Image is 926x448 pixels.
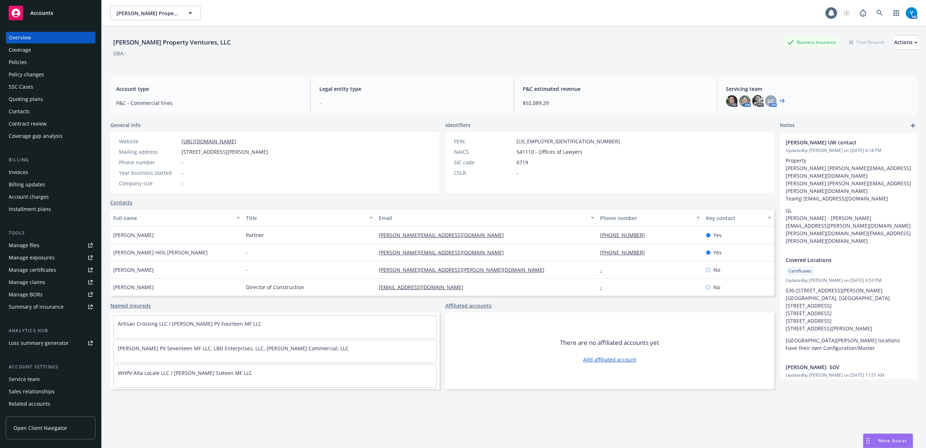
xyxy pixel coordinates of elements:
[13,424,67,432] span: Open Client Navigator
[6,301,95,313] a: Summary of insurance
[6,93,95,105] a: Quoting plans
[889,6,904,20] a: Switch app
[600,266,608,273] a: -
[110,121,141,129] span: General info
[780,250,917,358] div: Covered LocationsCertificatesUpdatedby [PERSON_NAME] on [DATE] 4:53 PM530-[STREET_ADDRESS][PERSON...
[9,44,31,56] div: Coverage
[110,209,243,227] button: Full name
[768,97,774,105] span: GC
[445,302,492,309] a: Affiliated accounts
[600,232,651,238] a: [PHONE_NUMBER]
[113,249,208,256] span: [PERSON_NAME] Hills [PERSON_NAME]
[445,121,471,129] span: Identifiers
[786,372,912,379] span: Updated by [PERSON_NAME] on [DATE] 11:51 AM
[780,121,795,130] span: Notes
[863,434,913,448] button: Nova Assist
[9,373,40,385] div: Service team
[182,159,183,166] span: -
[119,169,179,177] div: Year business started
[6,203,95,215] a: Installment plans
[119,159,179,166] div: Phone number
[116,9,179,17] span: [PERSON_NAME] Property Ventures, LLC
[786,287,912,332] p: 530-[STREET_ADDRESS][PERSON_NAME] [GEOGRAPHIC_DATA], [GEOGRAPHIC_DATA] [STREET_ADDRESS] [STREET_A...
[9,179,45,190] div: Billing updates
[780,133,917,250] div: [PERSON_NAME] UW contactUpdatedby [PERSON_NAME] on [DATE] 6:18 PMProperty [PERSON_NAME] [PERSON_N...
[845,38,888,47] div: Total Rewards
[6,69,95,80] a: Policy changes
[246,266,248,274] span: -
[600,284,608,291] a: -
[376,209,597,227] button: Email
[6,289,95,300] a: Manage BORs
[583,356,636,363] a: Add affiliated account
[786,256,893,264] span: Covered Locations
[246,249,248,256] span: -
[9,386,55,397] div: Sales relationships
[6,240,95,251] a: Manage files
[789,268,812,274] span: Certificates
[110,38,234,47] div: [PERSON_NAME] Property Ventures, LLC
[6,410,95,422] a: Client navigator features
[9,301,64,313] div: Summary of insurance
[113,50,127,57] div: DBA: -
[9,276,45,288] div: Manage claims
[9,118,47,130] div: Contract review
[713,283,720,291] span: No
[894,35,917,50] button: Actions
[523,85,708,93] span: P&C estimated revenue
[6,363,95,371] div: Account settings
[9,106,30,117] div: Contacts
[517,169,518,177] span: -
[6,191,95,203] a: Account charges
[6,56,95,68] a: Policies
[6,337,95,349] a: Loss summary generator
[113,214,232,222] div: Full name
[713,249,722,256] span: Yes
[6,327,95,334] div: Analytics hub
[118,369,252,376] a: WHPV Alta Locale LLC / [PERSON_NAME] Sixteen MF LLC
[246,231,264,239] span: Partner
[517,138,620,145] span: [US_EMPLOYER_IDENTIFICATION_NUMBER]
[379,214,586,222] div: Email
[113,283,154,291] span: [PERSON_NAME]
[379,232,510,238] a: [PERSON_NAME][EMAIL_ADDRESS][DOMAIN_NAME]
[6,179,95,190] a: Billing updates
[6,3,95,23] a: Accounts
[454,148,514,156] div: NAICS
[878,438,907,444] span: Nova Assist
[703,209,774,227] button: Key contact
[119,179,179,187] div: Company size
[246,214,365,222] div: Title
[379,249,510,256] a: [PERSON_NAME][EMAIL_ADDRESS][DOMAIN_NAME]
[6,81,95,93] a: SSC Cases
[786,207,912,245] p: GL [PERSON_NAME] - [PERSON_NAME][EMAIL_ADDRESS][PERSON_NAME][DOMAIN_NAME] [PERSON_NAME][DOMAIN_NA...
[6,386,95,397] a: Sales relationships
[243,209,376,227] button: Title
[9,191,49,203] div: Account charges
[454,169,514,177] div: CSLB
[786,139,893,146] span: [PERSON_NAME] UW contact
[517,159,528,166] span: 6719
[119,148,179,156] div: Mailing address
[9,252,55,263] div: Manage exposures
[116,85,302,93] span: Account type
[9,203,51,215] div: Installment plans
[786,147,912,154] span: Updated by [PERSON_NAME] on [DATE] 6:18 PM
[182,179,183,187] span: -
[9,81,33,93] div: SSC Cases
[6,229,95,237] div: Tools
[118,345,349,352] a: [PERSON_NAME] PV Seventeen MF LLC, LBD Enterprises, LLC, [PERSON_NAME] Commercial, LLC
[9,130,63,142] div: Coverage gap analysis
[9,69,44,80] div: Policy changes
[246,283,304,291] span: Director of Construction
[116,99,302,107] span: P&C - Commercial lines
[113,231,154,239] span: [PERSON_NAME]
[786,337,912,352] p: [GEOGRAPHIC_DATA][PERSON_NAME] locations have their own Configuration/Master
[872,6,887,20] a: Search
[6,166,95,178] a: Invoices
[6,130,95,142] a: Coverage gap analysis
[863,434,872,448] div: Drag to move
[9,289,43,300] div: Manage BORs
[706,214,763,222] div: Key contact
[909,121,917,130] a: add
